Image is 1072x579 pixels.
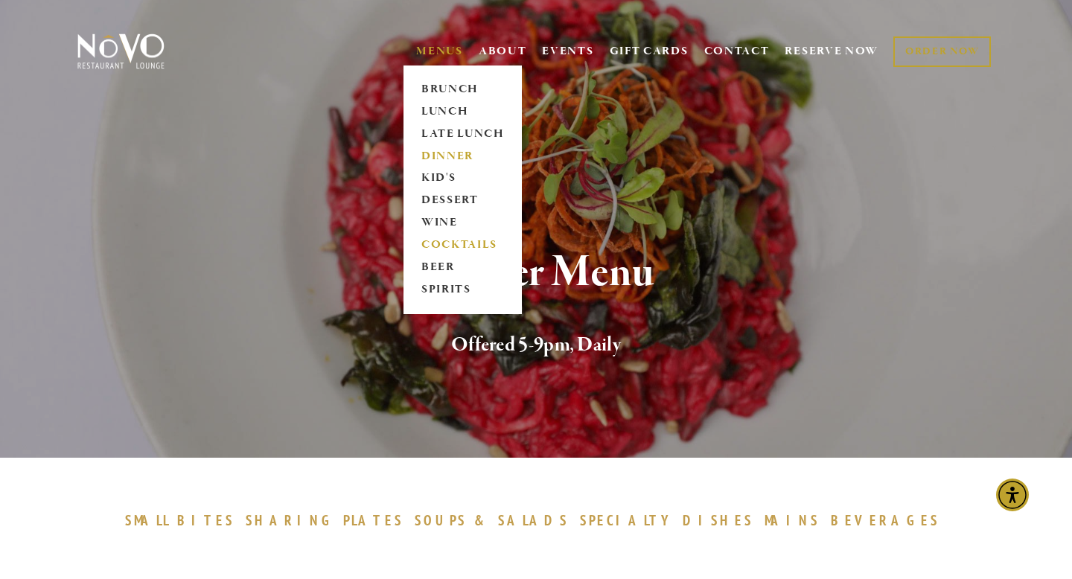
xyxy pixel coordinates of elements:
[416,190,509,212] a: DESSERT
[765,511,828,529] a: MAINS
[416,167,509,190] a: KID'S
[785,37,878,65] a: RESERVE NOW
[580,511,675,529] span: SPECIALTY
[74,33,167,70] img: Novo Restaurant &amp; Lounge
[683,511,753,529] span: DISHES
[416,145,509,167] a: DINNER
[893,36,991,67] a: ORDER NOW
[580,511,760,529] a: SPECIALTYDISHES
[177,511,234,529] span: BITES
[416,234,509,257] a: COCKTAILS
[102,249,970,297] h1: Dinner Menu
[125,511,242,529] a: SMALLBITES
[831,511,947,529] a: BEVERAGES
[479,44,527,59] a: ABOUT
[343,511,403,529] span: PLATES
[415,511,467,529] span: SOUPS
[246,511,411,529] a: SHARINGPLATES
[102,330,970,361] h2: Offered 5-9pm, Daily
[416,44,463,59] a: MENUS
[416,279,509,301] a: SPIRITS
[542,44,593,59] a: EVENTS
[416,257,509,279] a: BEER
[246,511,336,529] span: SHARING
[416,100,509,123] a: LUNCH
[416,123,509,145] a: LATE LUNCH
[416,78,509,100] a: BRUNCH
[498,511,569,529] span: SALADS
[125,511,170,529] span: SMALL
[416,212,509,234] a: WINE
[831,511,939,529] span: BEVERAGES
[610,37,689,65] a: GIFT CARDS
[474,511,491,529] span: &
[765,511,820,529] span: MAINS
[704,37,770,65] a: CONTACT
[996,479,1029,511] div: Accessibility Menu
[415,511,576,529] a: SOUPS&SALADS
